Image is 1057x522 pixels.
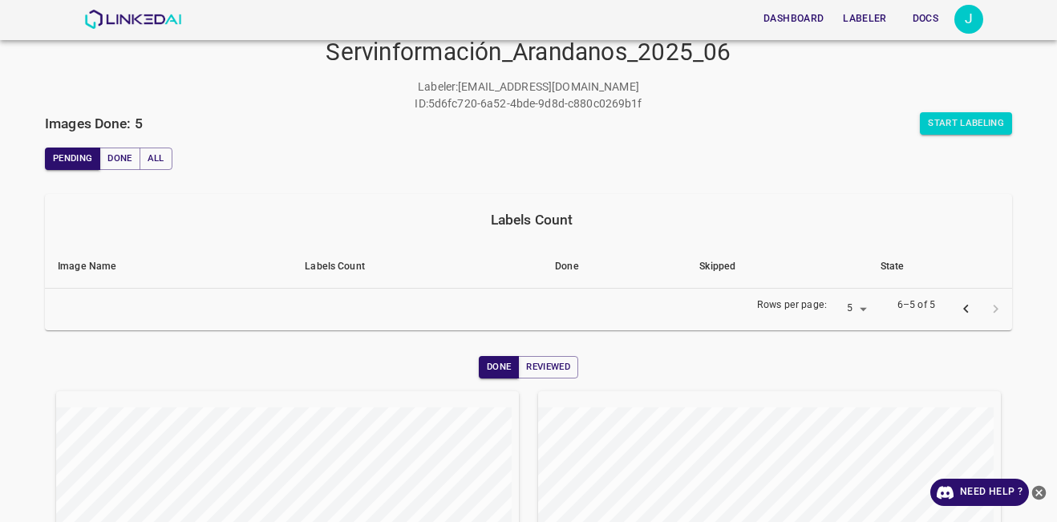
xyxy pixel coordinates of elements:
button: Start Labeling [920,112,1012,135]
button: Open settings [954,5,983,34]
button: Docs [900,6,951,32]
button: Done [99,148,140,170]
p: Rows per page: [757,298,827,313]
div: J [954,5,983,34]
p: ID : [415,95,427,112]
a: Labeler [833,2,896,35]
th: Labels Count [292,245,542,289]
a: Docs [897,2,954,35]
img: LinkedAI [84,10,181,29]
button: Done [479,356,519,378]
th: Image Name [45,245,292,289]
th: Skipped [686,245,867,289]
h6: Images Done: 5 [45,112,143,135]
th: State [868,245,1013,289]
button: close-help [1029,479,1049,506]
p: Labeler : [418,79,458,95]
div: 5 [833,298,872,320]
button: All [140,148,172,170]
p: [EMAIL_ADDRESS][DOMAIN_NAME] [458,79,639,95]
p: 5d6fc720-6a52-4bde-9d8d-c880c0269b1f [428,95,642,112]
button: Reviewed [518,356,578,378]
button: Dashboard [757,6,830,32]
p: 6–5 of 5 [897,298,935,313]
a: Dashboard [754,2,833,35]
h4: Servinformación_Arandanos_2025_06 [45,38,1012,67]
a: Need Help ? [930,479,1029,506]
div: Labels Count [58,208,1006,231]
button: Labeler [836,6,893,32]
button: previous page [951,294,981,324]
th: Done [542,245,686,289]
button: Pending [45,148,100,170]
